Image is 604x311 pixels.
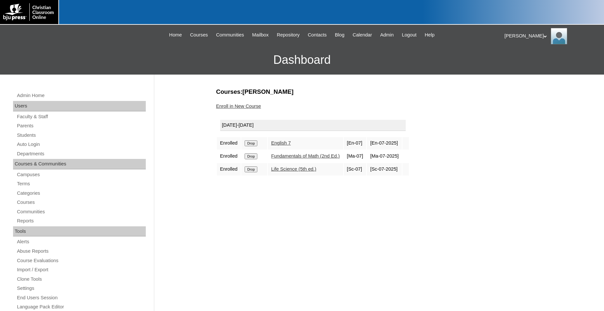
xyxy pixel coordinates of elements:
a: Mailbox [249,31,272,39]
img: logo-white.png [3,3,55,21]
td: [Ma-07-2025] [367,150,402,163]
span: Communities [216,31,244,39]
td: Enrolled [217,163,241,176]
a: Faculty & Staff [16,113,146,121]
div: [DATE]-[DATE] [220,120,406,131]
span: Admin [380,31,394,39]
img: Jonelle Rodriguez [551,28,567,44]
a: Logout [399,31,420,39]
a: Terms [16,180,146,188]
span: Calendar [353,31,372,39]
a: Categories [16,189,146,197]
td: [En-07] [344,137,367,149]
a: Communities [213,31,247,39]
a: Import / Export [16,266,146,274]
a: Parents [16,122,146,130]
span: Contacts [308,31,327,39]
div: Courses & Communities [13,159,146,169]
span: Help [425,31,434,39]
a: Enroll in New Course [216,104,261,109]
td: Enrolled [217,150,241,163]
a: Fundamentals of Math (2nd Ed.) [271,153,340,159]
a: Alerts [16,238,146,246]
td: Enrolled [217,137,241,149]
a: Clone Tools [16,275,146,283]
div: Users [13,101,146,111]
div: Tools [13,226,146,237]
td: [Sc-07] [344,163,367,176]
a: Reports [16,217,146,225]
a: Admin [377,31,397,39]
span: Courses [190,31,208,39]
a: Help [421,31,438,39]
span: Mailbox [252,31,269,39]
h3: Dashboard [3,45,601,75]
a: Auto Login [16,140,146,148]
td: [En-07-2025] [367,137,402,149]
a: English 7 [271,140,291,146]
h3: Courses:[PERSON_NAME] [216,88,539,96]
a: Courses [16,198,146,206]
span: Home [169,31,182,39]
a: Admin Home [16,92,146,100]
a: Repository [274,31,303,39]
input: Drop [245,140,257,146]
a: Contacts [305,31,330,39]
a: Home [166,31,185,39]
td: [Sc-07-2025] [367,163,402,176]
a: Campuses [16,171,146,179]
a: Abuse Reports [16,247,146,255]
input: Drop [245,166,257,172]
a: Students [16,131,146,139]
a: Course Evaluations [16,257,146,265]
a: Courses [187,31,211,39]
a: Language Pack Editor [16,303,146,311]
a: End Users Session [16,294,146,302]
a: Calendar [349,31,375,39]
td: [Ma-07] [344,150,367,163]
span: Blog [335,31,344,39]
a: Settings [16,284,146,292]
a: Departments [16,150,146,158]
a: Blog [332,31,348,39]
div: [PERSON_NAME] [505,28,597,44]
a: Communities [16,208,146,216]
input: Drop [245,153,257,159]
a: Life Science (5th ed.) [271,166,316,172]
span: Logout [402,31,416,39]
span: Repository [277,31,300,39]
